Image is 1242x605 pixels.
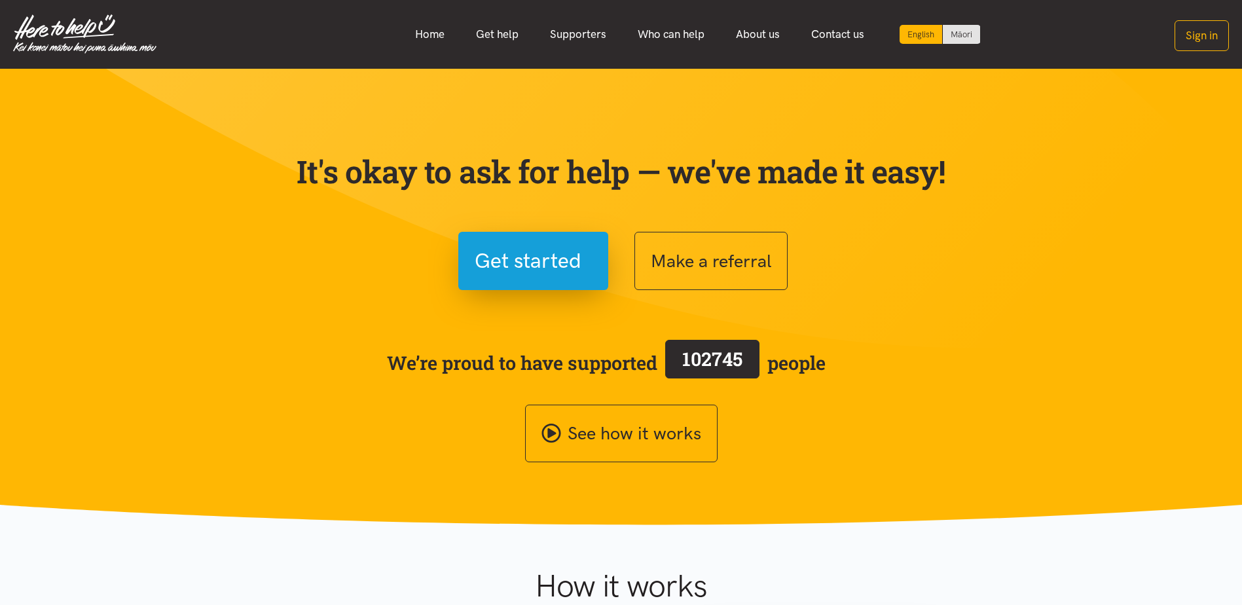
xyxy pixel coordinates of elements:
[399,20,460,48] a: Home
[13,14,156,54] img: Home
[460,20,534,48] a: Get help
[534,20,622,48] a: Supporters
[407,567,835,605] h1: How it works
[634,232,788,290] button: Make a referral
[657,337,767,388] a: 102745
[622,20,720,48] a: Who can help
[943,25,980,44] a: Switch to Te Reo Māori
[1175,20,1229,51] button: Sign in
[458,232,608,290] button: Get started
[475,244,581,278] span: Get started
[900,25,943,44] div: Current language
[682,346,742,371] span: 102745
[720,20,795,48] a: About us
[294,153,949,191] p: It's okay to ask for help — we've made it easy!
[387,337,826,388] span: We’re proud to have supported people
[900,25,981,44] div: Language toggle
[525,405,718,463] a: See how it works
[795,20,880,48] a: Contact us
